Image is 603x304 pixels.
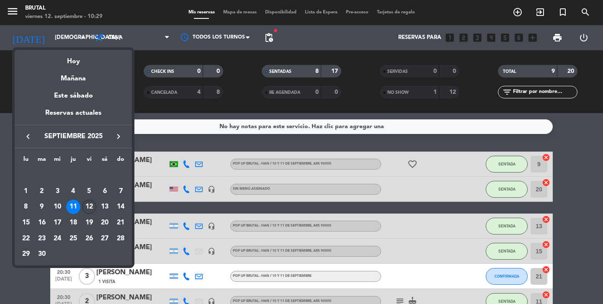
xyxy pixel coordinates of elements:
div: 18 [66,216,80,230]
div: Este sábado [15,84,132,108]
td: 27 de septiembre de 2025 [97,231,113,247]
td: 8 de septiembre de 2025 [18,199,34,215]
td: 9 de septiembre de 2025 [34,199,50,215]
th: viernes [81,155,97,167]
th: lunes [18,155,34,167]
div: 19 [82,216,96,230]
button: keyboard_arrow_right [111,131,126,142]
div: 15 [19,216,33,230]
i: keyboard_arrow_left [23,131,33,142]
td: 25 de septiembre de 2025 [65,231,81,247]
div: 17 [50,216,64,230]
div: 9 [35,200,49,214]
div: 29 [19,247,33,261]
td: 3 de septiembre de 2025 [49,183,65,199]
td: 14 de septiembre de 2025 [113,199,129,215]
div: 6 [98,184,112,198]
td: 17 de septiembre de 2025 [49,215,65,231]
td: 7 de septiembre de 2025 [113,183,129,199]
div: 26 [82,232,96,246]
div: 24 [50,232,64,246]
div: 11 [66,200,80,214]
div: 27 [98,232,112,246]
div: 22 [19,232,33,246]
div: 20 [98,216,112,230]
td: 29 de septiembre de 2025 [18,247,34,263]
td: 16 de septiembre de 2025 [34,215,50,231]
td: 21 de septiembre de 2025 [113,215,129,231]
th: martes [34,155,50,167]
i: keyboard_arrow_right [113,131,124,142]
div: 23 [35,232,49,246]
td: 22 de septiembre de 2025 [18,231,34,247]
th: domingo [113,155,129,167]
span: septiembre 2025 [36,131,111,142]
div: 10 [50,200,64,214]
button: keyboard_arrow_left [21,131,36,142]
td: 20 de septiembre de 2025 [97,215,113,231]
th: miércoles [49,155,65,167]
div: 3 [50,184,64,198]
th: jueves [65,155,81,167]
div: 21 [113,216,128,230]
div: 13 [98,200,112,214]
th: sábado [97,155,113,167]
div: 25 [66,232,80,246]
td: 26 de septiembre de 2025 [81,231,97,247]
div: Hoy [15,50,132,67]
div: 14 [113,200,128,214]
td: 23 de septiembre de 2025 [34,231,50,247]
td: 12 de septiembre de 2025 [81,199,97,215]
td: 4 de septiembre de 2025 [65,183,81,199]
td: 24 de septiembre de 2025 [49,231,65,247]
div: 7 [113,184,128,198]
div: 16 [35,216,49,230]
div: 5 [82,184,96,198]
div: 28 [113,232,128,246]
div: 1 [19,184,33,198]
div: 12 [82,200,96,214]
div: 4 [66,184,80,198]
td: 1 de septiembre de 2025 [18,183,34,199]
td: 30 de septiembre de 2025 [34,247,50,263]
td: 19 de septiembre de 2025 [81,215,97,231]
td: 28 de septiembre de 2025 [113,231,129,247]
div: Mañana [15,67,132,84]
td: SEP. [18,167,129,183]
div: 8 [19,200,33,214]
td: 15 de septiembre de 2025 [18,215,34,231]
div: 30 [35,247,49,261]
td: 11 de septiembre de 2025 [65,199,81,215]
td: 2 de septiembre de 2025 [34,183,50,199]
td: 10 de septiembre de 2025 [49,199,65,215]
td: 6 de septiembre de 2025 [97,183,113,199]
td: 5 de septiembre de 2025 [81,183,97,199]
td: 13 de septiembre de 2025 [97,199,113,215]
div: 2 [35,184,49,198]
td: 18 de septiembre de 2025 [65,215,81,231]
div: Reservas actuales [15,108,132,125]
